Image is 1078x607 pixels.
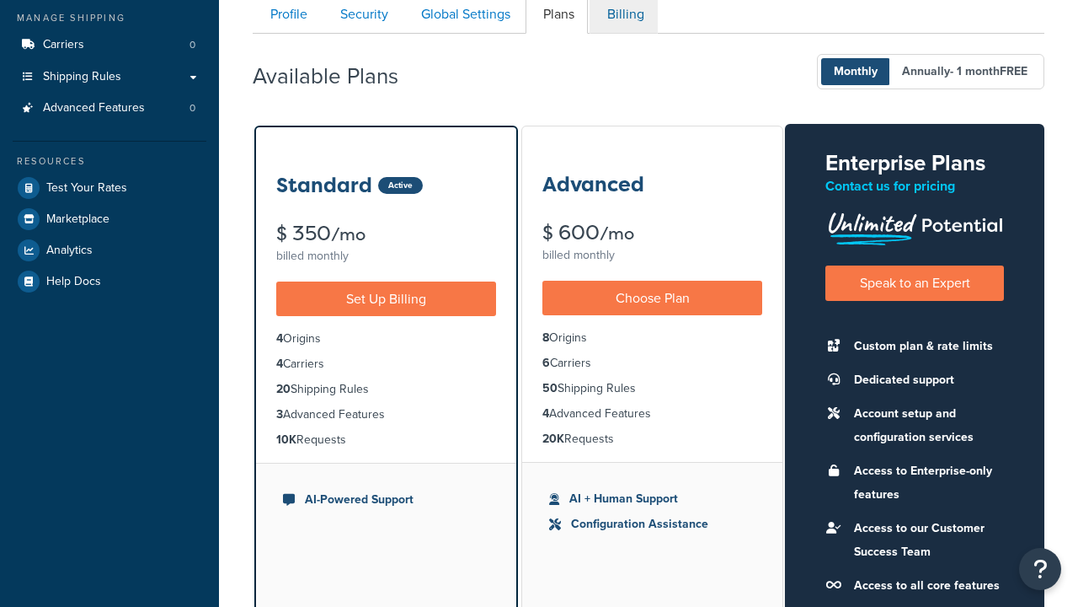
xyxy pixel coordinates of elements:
strong: 8 [542,329,549,346]
strong: 20 [276,380,291,398]
strong: 6 [542,354,550,372]
a: Set Up Billing [276,282,496,316]
li: Access to our Customer Success Team [846,517,1004,564]
li: Origins [542,329,762,347]
span: Analytics [46,244,93,258]
small: /mo [600,222,634,245]
span: Carriers [43,38,84,52]
li: AI + Human Support [549,490,755,508]
strong: 4 [276,355,283,373]
li: Advanced Features [13,93,206,124]
span: Help Docs [46,275,101,289]
strong: 4 [542,405,549,422]
b: FREE [1000,62,1027,80]
strong: 4 [276,330,283,347]
div: billed monthly [276,244,496,268]
div: Manage Shipping [13,11,206,25]
li: AI-Powered Support [283,491,489,509]
span: Shipping Rules [43,70,121,84]
button: Monthly Annually- 1 monthFREE [817,54,1044,89]
span: Annually [889,58,1040,85]
li: Access to all core features [846,574,1004,598]
span: Test Your Rates [46,181,127,196]
li: Dedicated support [846,368,1004,392]
li: Shipping Rules [276,380,496,399]
div: Resources [13,154,206,169]
h3: Advanced [542,174,644,196]
li: Advanced Features [276,406,496,424]
a: Marketplace [13,204,206,234]
img: Unlimited Potential [825,207,1004,245]
a: Advanced Features 0 [13,93,206,124]
li: Configuration Assistance [549,515,755,534]
li: Requests [276,431,496,449]
li: Shipping Rules [542,379,762,398]
li: Carriers [542,354,762,373]
li: Access to Enterprise-only features [846,459,1004,507]
li: Carriers [13,30,206,61]
li: Account setup and configuration services [846,402,1004,449]
a: Carriers 0 [13,30,206,61]
li: Advanced Features [542,405,762,423]
span: 0 [189,101,195,115]
h2: Enterprise Plans [825,151,1004,175]
a: Speak to an Expert [825,266,1004,300]
strong: 20K [542,430,564,448]
h3: Standard [276,175,372,196]
a: Help Docs [13,266,206,297]
div: $ 600 [542,223,762,244]
span: 0 [189,38,195,52]
a: Choose Plan [542,281,762,315]
a: Shipping Rules [13,62,206,93]
div: Active [378,177,423,194]
div: $ 350 [276,223,496,244]
small: /mo [331,223,366,246]
button: Open Resource Center [1019,548,1061,590]
li: Custom plan & rate limits [846,335,1004,358]
span: Advanced Features [43,101,145,115]
div: billed monthly [542,244,762,267]
span: Marketplace [46,212,109,227]
li: Carriers [276,355,496,373]
strong: 3 [276,406,283,423]
p: Contact us for pricing [825,175,1004,198]
strong: 10K [276,431,296,449]
strong: 50 [542,379,558,397]
a: Test Your Rates [13,173,206,203]
a: Analytics [13,235,206,266]
li: Requests [542,430,762,449]
span: Monthly [821,58,890,85]
li: Origins [276,330,496,348]
h2: Available Plans [253,64,424,89]
span: - 1 month [950,62,1027,80]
